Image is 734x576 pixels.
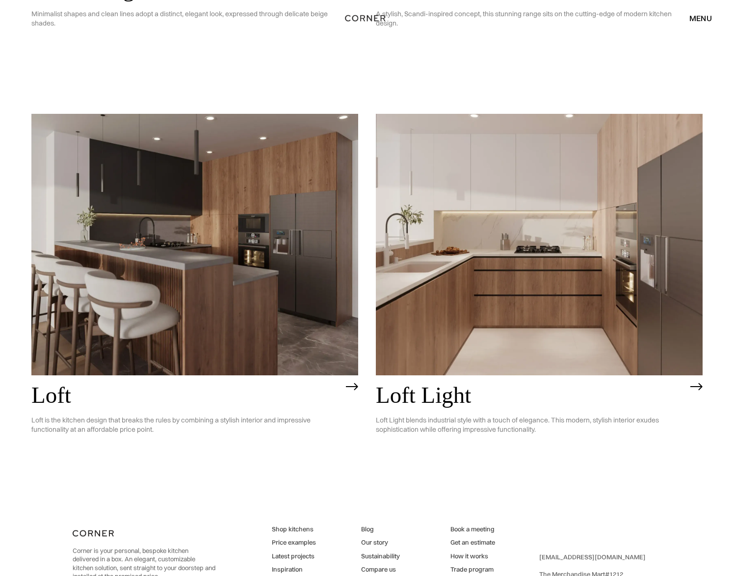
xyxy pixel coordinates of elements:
a: LoftLoft is the kitchen design that breaks the rules by combining a stylish interior and impressi... [31,114,358,502]
div: menu [689,14,712,22]
p: Loft is the kitchen design that breaks the rules by combining a stylish interior and impressive f... [31,408,341,442]
a: Get an estimate [450,538,495,547]
a: Latest projects [272,552,327,561]
h2: Loft Light [376,383,685,408]
a: Shop kitchens [272,525,327,534]
a: Loft LightLoft Light blends industrial style with a touch of elegance. This modern, stylish inter... [376,114,703,502]
p: Loft Light blends industrial style with a touch of elegance. This modern, stylish interior exudes... [376,408,685,442]
a: Trade program [450,565,495,574]
a: Compare us [361,565,421,574]
a: How it works [450,552,495,561]
a: Blog [361,525,421,534]
a: Our story [361,538,421,547]
a: home [324,12,410,25]
a: Inspiration [272,565,327,574]
a: Book a meeting [450,525,495,534]
div: menu [680,10,712,26]
a: [EMAIL_ADDRESS][DOMAIN_NAME] [539,553,646,561]
a: Price examples [272,538,327,547]
h2: Loft [31,383,341,408]
a: Sustainability [361,552,421,561]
